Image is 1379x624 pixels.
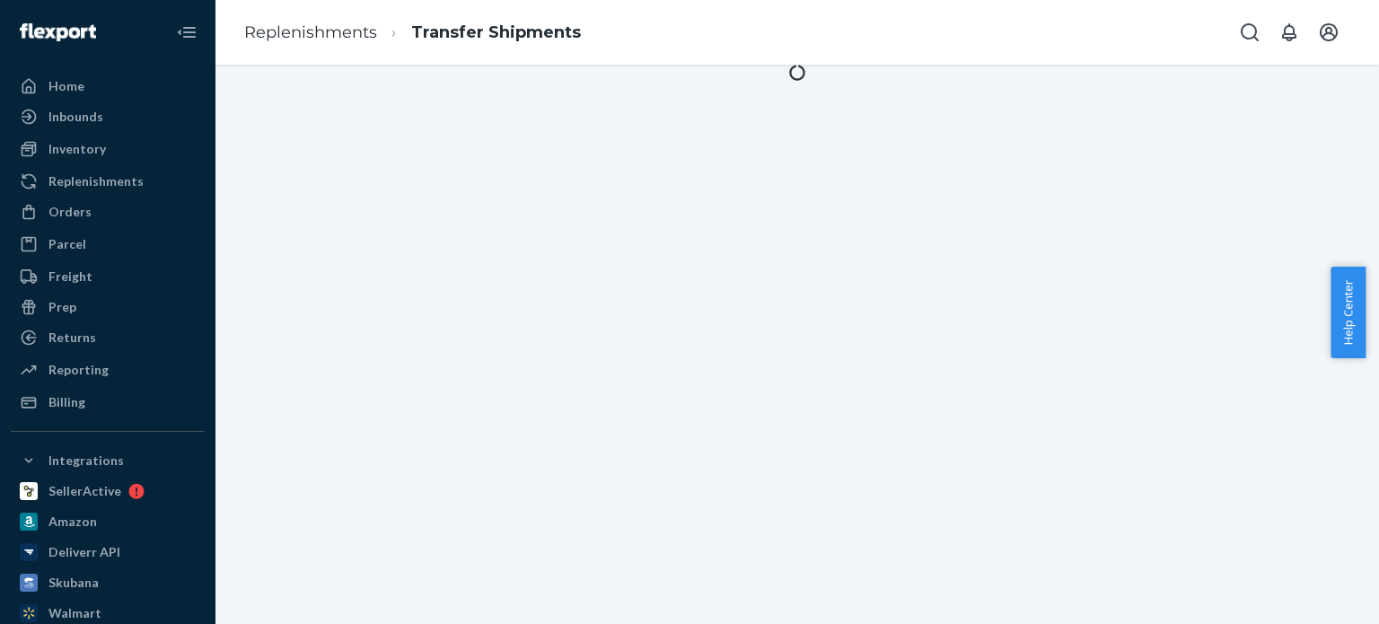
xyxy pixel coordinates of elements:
a: Amazon [11,507,205,536]
button: Open account menu [1311,14,1347,50]
a: Inbounds [11,102,205,131]
div: Returns [48,329,96,347]
a: Inventory [11,135,205,163]
ol: breadcrumbs [230,6,595,59]
div: Replenishments [48,172,144,190]
button: Open notifications [1271,14,1307,50]
div: Home [48,77,84,95]
img: Flexport logo [20,23,96,41]
div: Walmart [48,604,101,622]
a: Replenishments [11,167,205,196]
a: SellerActive [11,477,205,505]
button: Open Search Box [1232,14,1268,50]
div: Billing [48,393,85,411]
div: Amazon [48,513,97,531]
div: Inventory [48,140,106,158]
div: Reporting [48,361,109,379]
div: Freight [48,268,92,286]
div: Inbounds [48,108,103,126]
div: Deliverr API [48,543,120,561]
div: Prep [48,298,76,316]
a: Reporting [11,356,205,384]
button: Close Navigation [169,14,205,50]
div: Orders [48,203,92,221]
a: Returns [11,323,205,352]
div: Skubana [48,574,99,592]
a: Home [11,72,205,101]
div: SellerActive [48,482,121,500]
div: Parcel [48,235,86,253]
div: Integrations [48,452,124,470]
a: Transfer Shipments [411,22,581,42]
button: Integrations [11,446,205,475]
a: Orders [11,198,205,226]
a: Deliverr API [11,538,205,567]
a: Prep [11,293,205,321]
a: Freight [11,262,205,291]
a: Billing [11,388,205,417]
button: Help Center [1331,267,1366,358]
a: Parcel [11,230,205,259]
a: Replenishments [244,22,377,42]
a: Skubana [11,568,205,597]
